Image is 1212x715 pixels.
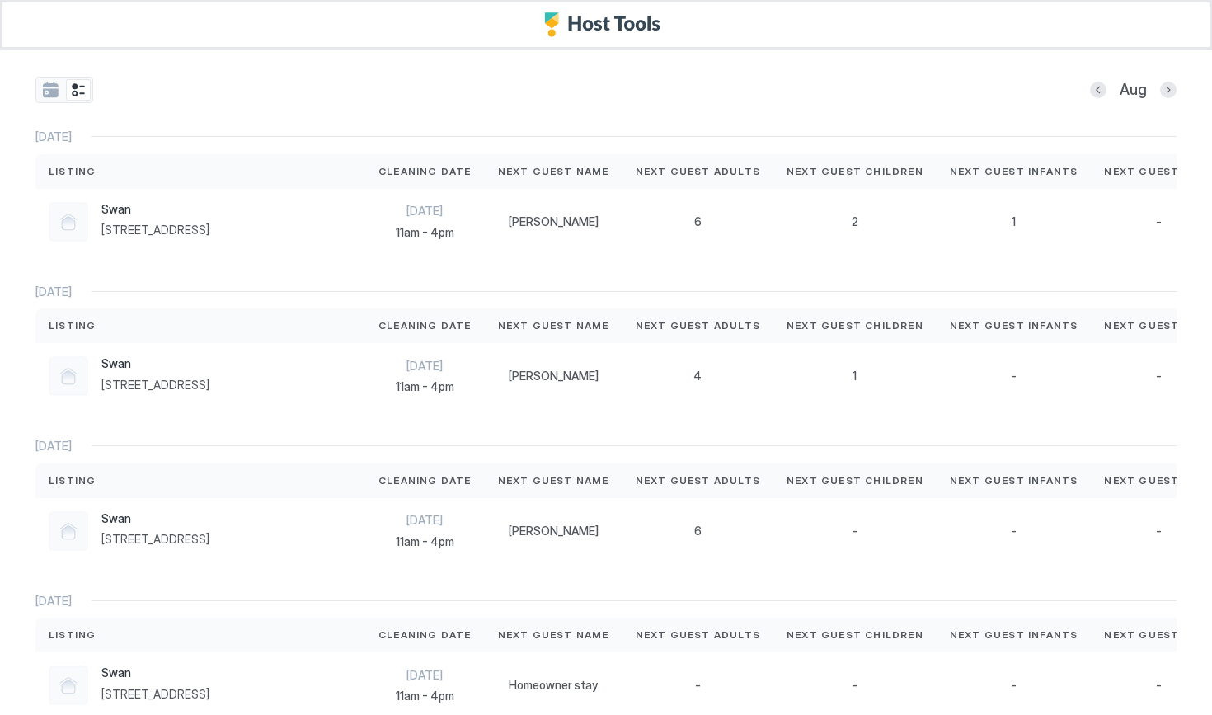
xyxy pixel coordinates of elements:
span: Next Guest Infants [950,473,1078,488]
span: - [1156,524,1162,539]
div: tab-group [35,77,93,103]
span: Next Guest Children [787,164,923,179]
span: [STREET_ADDRESS] [101,378,209,393]
span: [DATE] [35,129,72,144]
span: Next Guest Name [498,318,609,333]
span: Next Guest Name [498,628,609,642]
span: Next Guest Adults [636,164,760,179]
span: Next Guest Infants [950,628,1078,642]
span: Cleaning Date [378,628,472,642]
span: [STREET_ADDRESS] [101,687,209,702]
span: Cleaning Date [378,164,472,179]
span: - [695,678,701,693]
span: - [1156,369,1162,383]
span: [PERSON_NAME] [509,369,599,383]
span: Listing [49,473,96,488]
span: Listing [49,628,96,642]
span: Next Guest Name [498,164,609,179]
span: Listing [49,164,96,179]
span: Next Guest Adults [636,318,760,333]
span: 2 [852,214,858,229]
span: [PERSON_NAME] [509,524,599,539]
span: Next Guest Children [787,628,923,642]
span: Next Guest Adults [636,473,760,488]
span: 11am - 4pm [378,225,472,240]
button: Next month [1160,82,1177,98]
span: [DATE] [378,204,472,219]
span: Next Guest Children [787,318,923,333]
span: 4 [693,369,702,383]
span: 11am - 4pm [378,689,472,703]
span: Swan [101,202,209,217]
a: Host Tools Logo [544,12,668,37]
span: 6 [694,524,702,539]
span: Swan [101,511,209,526]
span: Listing [49,318,96,333]
span: - [852,524,857,539]
span: - [1011,524,1017,539]
span: [DATE] [35,439,72,454]
span: [DATE] [35,285,72,299]
span: Next Guest Children [787,473,923,488]
span: 6 [694,214,702,229]
span: 1 [853,369,857,383]
span: - [1011,369,1017,383]
span: Next Guest Name [498,473,609,488]
span: - [1156,214,1162,229]
span: [DATE] [378,359,472,374]
span: Homeowner stay [509,678,598,693]
span: [STREET_ADDRESS] [101,223,209,238]
span: 1 [1012,214,1016,229]
span: - [852,678,857,693]
span: Swan [101,666,209,680]
span: Next Guest Infants [950,164,1078,179]
span: [PERSON_NAME] [509,214,599,229]
span: [DATE] [378,668,472,683]
span: Swan [101,356,209,371]
span: [DATE] [378,513,472,528]
span: - [1156,678,1162,693]
span: 11am - 4pm [378,379,472,394]
span: Next Guest Infants [950,318,1078,333]
span: [DATE] [35,594,72,609]
span: 11am - 4pm [378,534,472,549]
span: [STREET_ADDRESS] [101,532,209,547]
span: Cleaning Date [378,473,472,488]
button: Previous month [1090,82,1106,98]
span: Next Guest Adults [636,628,760,642]
span: Cleaning Date [378,318,472,333]
span: - [1011,678,1017,693]
span: Aug [1120,81,1147,100]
